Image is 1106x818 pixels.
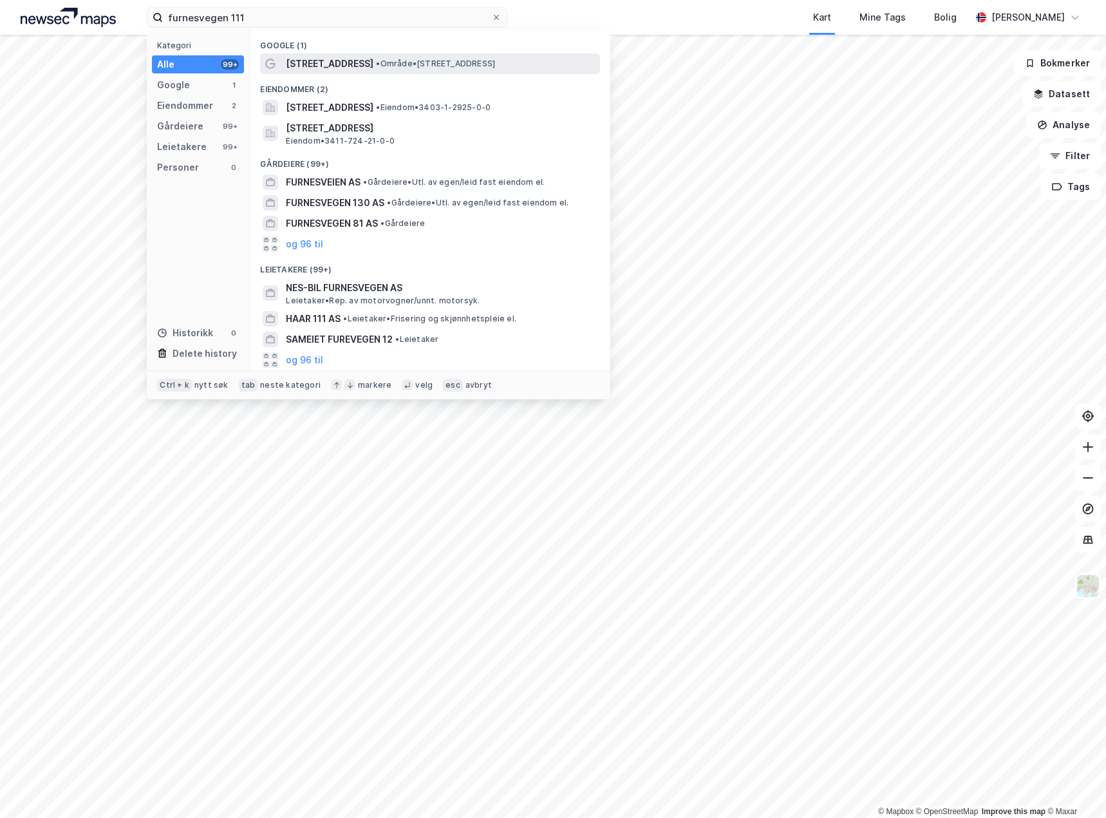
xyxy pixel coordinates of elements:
[376,102,491,113] span: Eiendom • 3403-1-2925-0-0
[286,311,341,327] span: HAAR 111 AS
[157,379,192,392] div: Ctrl + k
[229,80,239,90] div: 1
[157,41,244,50] div: Kategori
[194,380,229,390] div: nytt søk
[991,10,1065,25] div: [PERSON_NAME]
[286,352,323,368] button: og 96 til
[934,10,957,25] div: Bolig
[286,296,480,306] span: Leietaker • Rep. av motorvogner/unnt. motorsyk.
[286,175,361,190] span: FURNESVEIEN AS
[395,334,438,345] span: Leietaker
[878,807,914,816] a: Mapbox
[982,807,1045,816] a: Improve this map
[376,59,380,68] span: •
[157,325,213,341] div: Historikk
[1026,112,1101,138] button: Analyse
[250,74,610,97] div: Eiendommer (2)
[163,8,491,27] input: Søk på adresse, matrikkel, gårdeiere, leietakere eller personer
[343,314,347,323] span: •
[1076,574,1100,598] img: Z
[286,332,393,347] span: SAMEIET FUREVEGEN 12
[443,379,463,392] div: esc
[363,177,545,187] span: Gårdeiere • Utl. av egen/leid fast eiendom el.
[157,119,203,134] div: Gårdeiere
[286,100,373,115] span: [STREET_ADDRESS]
[380,218,425,229] span: Gårdeiere
[157,57,174,72] div: Alle
[387,198,391,207] span: •
[157,139,207,155] div: Leietakere
[157,160,199,175] div: Personer
[916,807,979,816] a: OpenStreetMap
[286,216,378,231] span: FURNESVEGEN 81 AS
[286,236,323,252] button: og 96 til
[415,380,433,390] div: velg
[395,334,399,344] span: •
[157,77,190,93] div: Google
[260,380,321,390] div: neste kategori
[343,314,516,324] span: Leietaker • Frisering og skjønnhetspleie el.
[173,346,237,361] div: Delete history
[286,136,395,146] span: Eiendom • 3411-724-21-0-0
[286,120,595,136] span: [STREET_ADDRESS]
[229,100,239,111] div: 2
[21,8,116,27] img: logo.a4113a55bc3d86da70a041830d287a7e.svg
[286,195,384,211] span: FURNESVEGEN 130 AS
[221,121,239,131] div: 99+
[229,328,239,338] div: 0
[286,280,595,296] span: NES-BIL FURNESVEGEN AS
[1041,174,1101,200] button: Tags
[250,149,610,172] div: Gårdeiere (99+)
[1022,81,1101,107] button: Datasett
[286,56,373,71] span: [STREET_ADDRESS]
[363,177,367,187] span: •
[813,10,831,25] div: Kart
[250,254,610,278] div: Leietakere (99+)
[387,198,568,208] span: Gårdeiere • Utl. av egen/leid fast eiendom el.
[465,380,492,390] div: avbryt
[229,162,239,173] div: 0
[221,59,239,70] div: 99+
[376,102,380,112] span: •
[239,379,258,392] div: tab
[358,380,391,390] div: markere
[221,142,239,152] div: 99+
[1042,756,1106,818] iframe: Chat Widget
[859,10,906,25] div: Mine Tags
[157,98,213,113] div: Eiendommer
[376,59,495,69] span: Område • [STREET_ADDRESS]
[1014,50,1101,76] button: Bokmerker
[380,218,384,228] span: •
[1039,143,1101,169] button: Filter
[250,30,610,53] div: Google (1)
[1042,756,1106,818] div: Kontrollprogram for chat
